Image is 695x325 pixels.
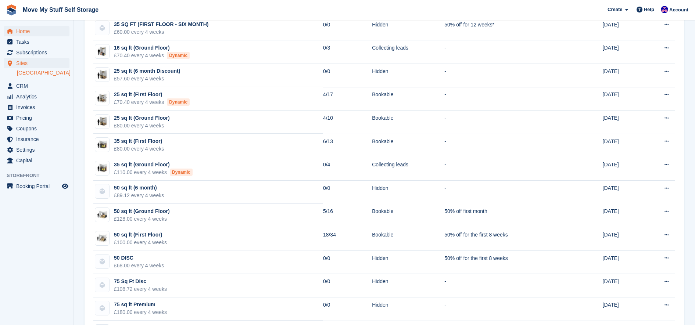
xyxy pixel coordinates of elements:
[444,204,571,227] td: 50% off first month
[16,123,60,134] span: Coupons
[603,297,645,321] td: [DATE]
[170,169,193,176] div: Dynamic
[372,250,444,274] td: Hidden
[323,134,372,157] td: 6/13
[114,285,167,293] div: £108.72 every 4 weeks
[4,47,69,58] a: menu
[95,254,109,268] img: blank-unit-type-icon-ffbac7b88ba66c5e286b0e438baccc4b9c83835d4c34f86887a83fc20ec27e7b.svg
[114,145,164,153] div: £80.00 every 4 weeks
[95,233,109,243] img: 50.jpg
[323,250,372,274] td: 0/0
[603,204,645,227] td: [DATE]
[608,6,622,13] span: Create
[323,111,372,134] td: 4/10
[603,87,645,111] td: [DATE]
[114,52,190,59] div: £70.40 every 4 weeks
[669,6,688,14] span: Account
[95,116,109,127] img: 25-sqft-unit.jpg
[4,181,69,191] a: menu
[603,64,645,87] td: [DATE]
[4,123,69,134] a: menu
[372,40,444,64] td: Collecting leads
[444,274,571,297] td: -
[61,182,69,191] a: Preview store
[603,181,645,204] td: [DATE]
[167,98,190,106] div: Dynamic
[95,301,109,315] img: blank-unit-type-icon-ffbac7b88ba66c5e286b0e438baccc4b9c83835d4c34f86887a83fc20ec27e7b.svg
[4,134,69,144] a: menu
[16,26,60,36] span: Home
[114,184,164,192] div: 50 sq ft (6 month)
[603,17,645,40] td: [DATE]
[4,91,69,102] a: menu
[95,69,109,80] img: 25-sqft-unit%20(3).jpg
[603,111,645,134] td: [DATE]
[16,58,60,68] span: Sites
[6,4,17,15] img: stora-icon-8386f47178a22dfd0bd8f6a31ec36ba5ce8667c1dd55bd0f319d3a0aa187defe.svg
[95,21,109,35] img: blank-unit-type-icon-ffbac7b88ba66c5e286b0e438baccc4b9c83835d4c34f86887a83fc20ec27e7b.svg
[114,215,170,223] div: £128.00 every 4 weeks
[114,262,164,270] div: £68.00 every 4 weeks
[372,227,444,251] td: Bookable
[16,47,60,58] span: Subscriptions
[16,181,60,191] span: Booking Portal
[20,4,101,16] a: Move My Stuff Self Storage
[372,157,444,181] td: Collecting leads
[372,204,444,227] td: Bookable
[167,52,190,59] div: Dynamic
[323,17,372,40] td: 0/0
[114,231,167,239] div: 50 sq ft (First Floor)
[444,64,571,87] td: -
[644,6,654,13] span: Help
[603,274,645,297] td: [DATE]
[444,111,571,134] td: -
[444,297,571,321] td: -
[16,91,60,102] span: Analytics
[444,227,571,251] td: 50% off for the first 8 weeks
[95,278,109,292] img: blank-unit-type-icon-ffbac7b88ba66c5e286b0e438baccc4b9c83835d4c34f86887a83fc20ec27e7b.svg
[444,181,571,204] td: -
[323,181,372,204] td: 0/0
[95,184,109,198] img: blank-unit-type-icon-ffbac7b88ba66c5e286b0e438baccc4b9c83835d4c34f86887a83fc20ec27e7b.svg
[114,122,170,130] div: £80.00 every 4 weeks
[114,137,164,145] div: 35 sq ft (First Floor)
[114,75,180,83] div: £57.60 every 4 weeks
[444,40,571,64] td: -
[114,44,190,52] div: 16 sq ft (Ground Floor)
[323,227,372,251] td: 18/34
[323,64,372,87] td: 0/0
[114,308,167,316] div: £180.00 every 4 weeks
[114,254,164,262] div: 50 DISC
[114,169,193,176] div: £110.00 every 4 weeks
[7,172,73,179] span: Storefront
[4,26,69,36] a: menu
[372,17,444,40] td: Hidden
[114,28,208,36] div: £60.00 every 4 weeks
[372,111,444,134] td: Bookable
[4,37,69,47] a: menu
[114,161,193,169] div: 35 sq ft (Ground Floor)
[16,134,60,144] span: Insurance
[16,113,60,123] span: Pricing
[16,155,60,166] span: Capital
[95,210,109,220] img: 50-sqft-unit.jpg
[114,239,167,246] div: £100.00 every 4 weeks
[444,250,571,274] td: 50% off for the first 8 weeks
[16,145,60,155] span: Settings
[444,17,571,40] td: 50% off for 12 weeks*
[114,67,180,75] div: 25 sq ft (6 month Discount)
[323,274,372,297] td: 0/0
[323,204,372,227] td: 5/16
[603,250,645,274] td: [DATE]
[603,134,645,157] td: [DATE]
[114,21,208,28] div: 35 SQ FT (FIRST FLOOR - SIX MONTH)
[114,91,190,98] div: 25 sq ft (First Floor)
[95,140,109,150] img: 35-sqft-unit.jpg
[323,87,372,111] td: 4/17
[603,227,645,251] td: [DATE]
[114,278,167,285] div: 75 Sq Ft Disc
[372,297,444,321] td: Hidden
[114,98,190,106] div: £70.40 every 4 weeks
[4,145,69,155] a: menu
[4,81,69,91] a: menu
